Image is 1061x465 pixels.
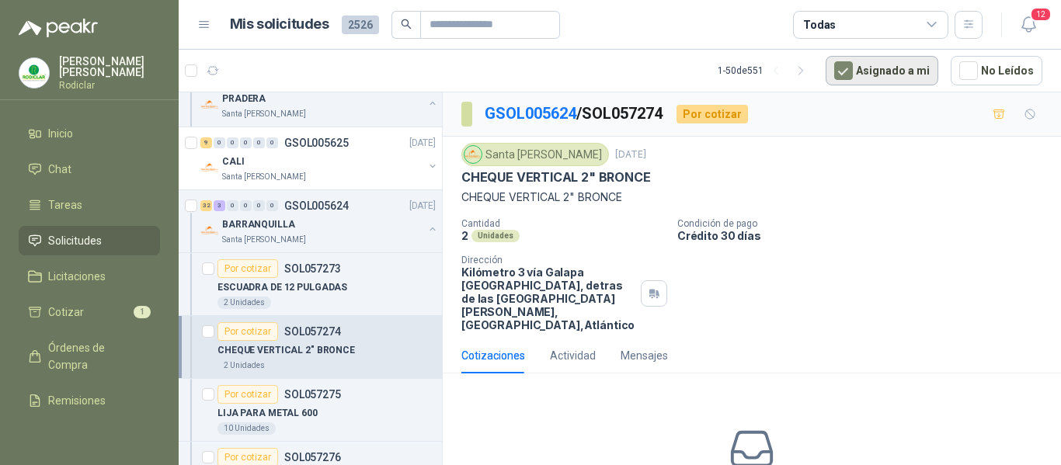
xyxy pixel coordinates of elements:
p: SOL057275 [284,389,341,400]
p: GSOL005624 [284,200,349,211]
div: 32 [200,200,212,211]
img: Company Logo [464,146,482,163]
div: Por cotizar [677,105,748,123]
span: Chat [48,161,71,178]
div: 10 Unidades [217,422,276,435]
div: Santa [PERSON_NAME] [461,143,609,166]
p: [PERSON_NAME] [PERSON_NAME] [59,56,160,78]
p: CALI [222,154,245,169]
a: Configuración [19,422,160,451]
span: search [401,19,412,29]
p: CHEQUE VERTICAL 2" BRONCE [461,189,1042,206]
p: Santa [PERSON_NAME] [222,171,306,183]
p: Santa [PERSON_NAME] [222,234,306,246]
a: Licitaciones [19,262,160,291]
p: SOL057274 [284,326,341,337]
span: Remisiones [48,392,106,409]
div: Cotizaciones [461,347,525,364]
img: Company Logo [200,158,219,177]
p: Kilómetro 3 vía Galapa [GEOGRAPHIC_DATA], detras de las [GEOGRAPHIC_DATA][PERSON_NAME], [GEOGRAPH... [461,265,635,331]
p: BARRANQUILLA [222,217,295,232]
div: 2 Unidades [217,297,271,309]
div: 0 [253,200,265,211]
a: 32 3 0 0 0 0 GSOL005624[DATE] Company LogoBARRANQUILLASanta [PERSON_NAME] [200,196,439,246]
div: 0 [266,137,278,148]
p: [DATE] [409,199,436,213]
div: Por cotizar [217,322,278,341]
img: Logo peakr [19,19,98,37]
span: Licitaciones [48,268,106,285]
span: 1 [134,306,151,318]
img: Company Logo [200,221,219,240]
div: 0 [227,137,238,148]
p: ESCUADRA DE 12 PULGADAS [217,280,347,295]
div: Por cotizar [217,259,278,278]
div: 0 [227,200,238,211]
h1: Mis solicitudes [230,13,329,36]
img: Company Logo [19,58,49,88]
div: 3 [214,200,225,211]
span: Inicio [48,125,73,142]
a: Inicio [19,119,160,148]
div: Todas [803,16,836,33]
p: GSOL005625 [284,137,349,148]
span: Órdenes de Compra [48,339,145,373]
a: Por cotizarSOL057274CHEQUE VERTICAL 2" BRONCE2 Unidades [179,316,442,379]
div: Por cotizar [217,385,278,404]
div: Unidades [471,230,520,242]
a: GSOL005624 [485,104,576,123]
div: Mensajes [621,347,668,364]
div: 0 [240,200,252,211]
p: Rodiclar [59,81,160,90]
a: Solicitudes [19,226,160,255]
p: Crédito 30 días [677,229,1055,242]
span: 12 [1030,7,1052,22]
p: CHEQUE VERTICAL 2" BRONCE [461,169,651,186]
div: 0 [266,200,278,211]
a: Órdenes de Compra [19,333,160,380]
div: 1 - 50 de 551 [718,58,813,83]
div: 0 [240,137,252,148]
div: 9 [200,137,212,148]
a: Por cotizarSOL057273ESCUADRA DE 12 PULGADAS2 Unidades [179,253,442,316]
div: 2 Unidades [217,359,271,372]
img: Company Logo [200,95,219,114]
button: No Leídos [951,56,1042,85]
button: Asignado a mi [826,56,938,85]
p: PRADERA [222,92,266,106]
p: SOL057273 [284,263,341,274]
span: 2526 [342,16,379,34]
p: 2 [461,229,468,242]
a: Por cotizarSOL057275LIJA PARA METAL 60010 Unidades [179,379,442,442]
p: / SOL057274 [485,102,664,126]
a: Cotizar1 [19,297,160,327]
p: Dirección [461,255,635,265]
a: 9 0 0 0 0 0 GSOL005625[DATE] Company LogoCALISanta [PERSON_NAME] [200,134,439,183]
button: 12 [1014,11,1042,39]
p: LIJA PARA METAL 600 [217,406,318,421]
a: Remisiones [19,386,160,415]
span: Tareas [48,196,82,213]
p: [DATE] [409,136,436,151]
span: Cotizar [48,304,84,321]
p: Cantidad [461,218,665,229]
a: 0 1 0 0 0 0 GSOL005630[DATE] Company LogoPRADERASanta [PERSON_NAME] [200,71,439,120]
a: Chat [19,154,160,184]
p: Santa [PERSON_NAME] [222,108,306,120]
span: Solicitudes [48,232,102,249]
p: [DATE] [615,147,646,162]
p: CHEQUE VERTICAL 2" BRONCE [217,343,355,358]
div: 0 [253,137,265,148]
div: 0 [214,137,225,148]
div: Actividad [550,347,596,364]
p: SOL057276 [284,452,341,463]
p: Condición de pago [677,218,1055,229]
a: Tareas [19,190,160,220]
